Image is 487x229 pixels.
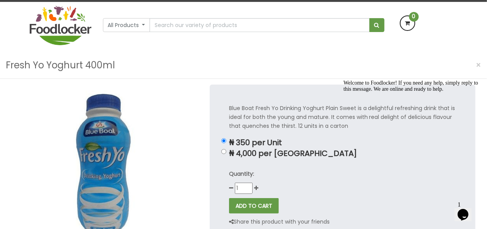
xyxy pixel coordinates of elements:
[3,3,142,15] div: Welcome to Foodlocker! If you need any help, simply reply to this message. We are online and read...
[472,57,485,73] button: Close
[340,77,479,194] iframe: chat widget
[229,217,330,226] p: Share this product with your friends
[221,138,226,143] input: ₦ 350 per Unit
[455,198,479,221] iframe: chat widget
[476,59,481,71] span: ×
[229,198,279,214] button: ADD TO CART
[150,18,369,32] input: Search our variety of products
[229,170,254,178] strong: Quantity:
[30,6,91,45] img: FoodLocker
[3,3,138,15] span: Welcome to Foodlocker! If you need any help, simply reply to this message. We are online and read...
[221,149,226,154] input: ₦ 4,000 per [GEOGRAPHIC_DATA]
[103,18,150,32] button: All Products
[229,104,456,131] p: Blue Boat Fresh Yo Drinking Yoghurt Plain Sweet is a delightful refreshing drink that is ideal fo...
[6,58,115,73] h3: Fresh Yo Yoghurt 400ml
[409,12,419,22] span: 0
[229,138,456,147] p: ₦ 350 per Unit
[229,149,456,158] p: ₦ 4,000 per [GEOGRAPHIC_DATA]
